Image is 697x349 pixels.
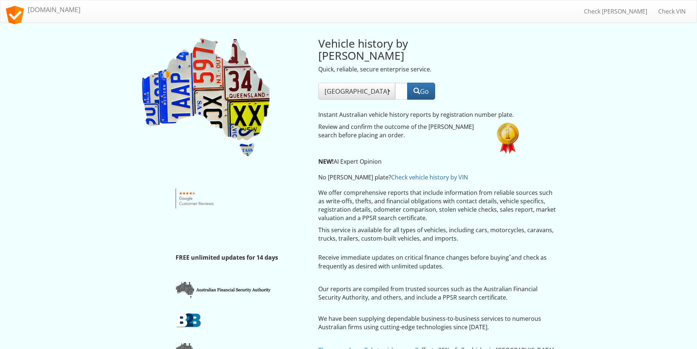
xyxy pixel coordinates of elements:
[318,111,521,119] p: Instant Australian vehicle history reports by registration number plate.
[318,157,334,166] strong: NEW!
[318,315,557,331] p: We have been supplying dependable business-to-business services to numerous Australian firms usin...
[395,83,408,100] input: Rego
[6,6,24,24] img: logo.svg
[176,253,278,261] strong: FREE unlimited updates for 14 days
[176,189,218,208] img: Google customer reviews
[318,285,557,302] p: Our reports are compiled from trusted sources such as the Australian Financial Security Authority...
[391,173,468,181] a: Check vehicle history by VIN
[325,87,389,96] span: [GEOGRAPHIC_DATA]
[318,226,557,243] p: This service is available for all types of vehicles, including cars, motorcycles, caravans, truck...
[497,123,519,154] img: 60xNx1st.png.pagespeed.ic.W35WbnTSpj.webp
[578,2,653,21] a: Check [PERSON_NAME]
[318,173,521,182] p: No [PERSON_NAME] plate?
[407,83,435,100] button: Go
[318,83,395,100] button: [GEOGRAPHIC_DATA]
[318,123,486,140] p: Review and confirm the outcome of the [PERSON_NAME] search before placing an order.
[140,37,272,158] img: Rego Check
[318,65,486,74] p: Quick, reliable, secure enterprise service.
[176,313,201,327] img: b2b.png
[318,253,557,270] p: Receive immediate updates on critical finance changes before buying and check as frequently as de...
[318,157,521,166] p: AI Expert Opinion
[176,281,272,299] img: afsa.png
[0,0,86,19] a: [DOMAIN_NAME]
[318,37,486,62] h2: Vehicle history by [PERSON_NAME]
[653,2,691,21] a: Check VIN
[318,189,557,222] p: We offer comprehensive reports that include information from reliable sources such as write-offs,...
